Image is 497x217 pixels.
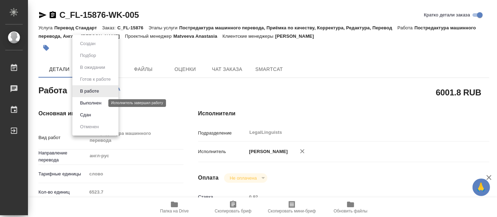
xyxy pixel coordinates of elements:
button: Отменен [78,123,101,131]
button: Сдан [78,111,93,119]
button: Создан [78,40,98,48]
button: Готов к работе [78,75,113,83]
button: В ожидании [78,64,107,71]
button: В работе [78,87,101,95]
button: Выполнен [78,99,103,107]
button: Подбор [78,52,98,59]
